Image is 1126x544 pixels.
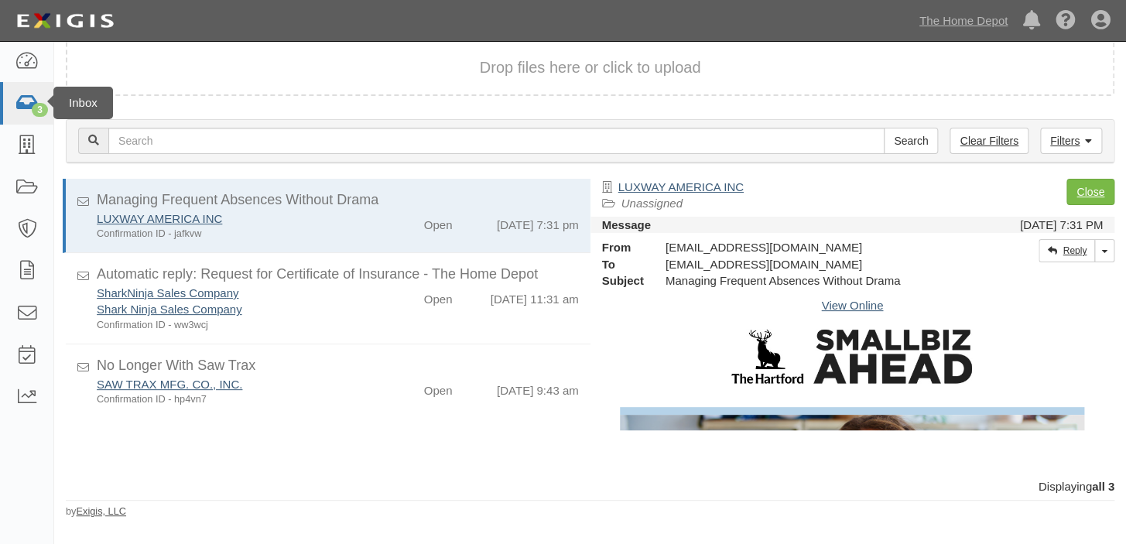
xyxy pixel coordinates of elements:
div: Confirmation ID - jafkvw [97,227,368,241]
div: party-4wkkft@sbainsurance.homedepot.com [654,256,972,272]
input: Search [108,128,885,154]
strong: Message [602,218,651,231]
small: by [66,505,126,518]
b: all 3 [1092,480,1114,493]
div: Automatic reply: Request for Certificate of Insurance - The Home Depot [97,265,579,285]
div: Inbox [53,87,113,118]
div: [DATE] 9:43 am [497,376,579,399]
div: [DATE] 7:31 pm [497,210,579,233]
a: LUXWAY AMERICA INC [97,212,222,225]
a: SAW TRAX MFG. CO., INC. [97,378,242,391]
div: Open [424,285,453,307]
a: LUXWAY AMERICA INC [618,180,744,193]
button: Drop files here or click to upload [480,56,701,79]
a: SharkNinja Sales Company [97,286,238,299]
a: Clear Filters [950,128,1028,154]
div: No Longer With Saw Trax [97,356,579,376]
input: Search [884,128,938,154]
a: Close [1066,179,1114,205]
div: 3 [32,103,48,117]
div: [EMAIL_ADDRESS][DOMAIN_NAME] [654,239,972,255]
div: Open [424,210,453,233]
a: View Online [821,299,883,312]
div: Confirmation ID - ww3wcj [97,318,368,332]
img: Small Biz Ahead Logo [731,329,973,384]
a: Exigis, LLC [76,505,126,517]
a: The Home Depot [912,5,1015,36]
strong: Subject [590,272,654,289]
a: Filters [1040,128,1102,154]
div: Confirmation ID - hp4vn7 [97,392,368,406]
a: Unassigned [621,197,683,210]
strong: From [590,239,654,255]
strong: To [590,256,654,272]
div: [DATE] 7:31 PM [1020,217,1103,233]
div: Open [424,376,453,399]
div: [DATE] 11:31 am [491,285,579,307]
div: Managing Frequent Absences Without Drama [97,190,579,210]
i: Help Center - Complianz [1056,11,1076,31]
div: Managing Frequent Absences Without Drama [654,272,972,289]
img: logo-5460c22ac91f19d4615b14bd174203de0afe785f0fc80cf4dbbc73dc1793850b.png [12,7,118,35]
a: Shark Ninja Sales Company [97,303,242,316]
div: Displaying [54,478,1126,494]
a: Reply [1039,239,1095,262]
